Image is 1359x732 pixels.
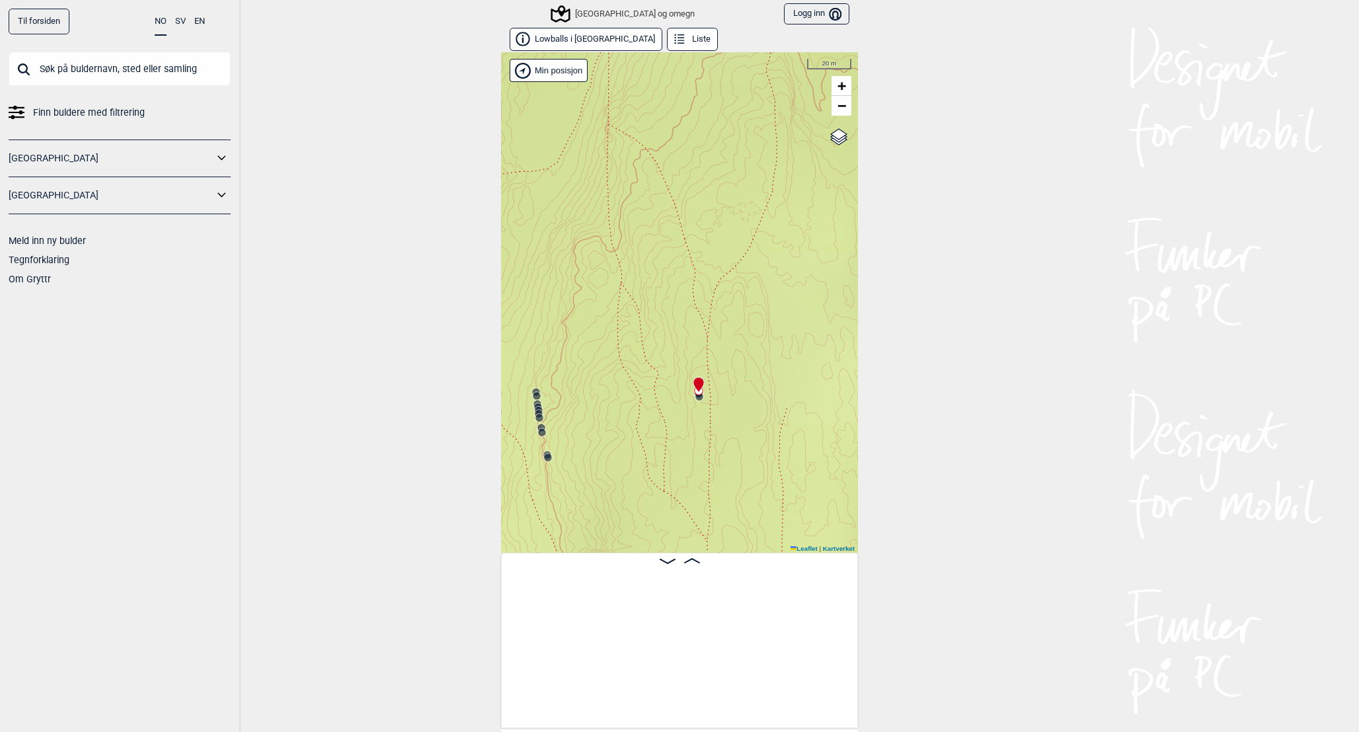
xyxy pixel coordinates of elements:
input: Søk på buldernavn, sted eller samling [9,52,231,86]
span: − [837,97,846,114]
a: [GEOGRAPHIC_DATA] [9,186,214,205]
a: Leaflet [791,545,818,552]
a: Meld inn ny bulder [9,235,86,246]
span: | [819,545,821,552]
a: Om Gryttr [9,274,51,284]
button: NO [155,9,167,36]
div: [GEOGRAPHIC_DATA] og omegn [553,6,695,22]
button: Lowballs i [GEOGRAPHIC_DATA] [510,28,662,51]
a: Til forsiden [9,9,69,34]
a: Zoom out [832,96,851,116]
a: [GEOGRAPHIC_DATA] [9,149,214,168]
a: Finn buldere med filtrering [9,103,231,122]
button: Liste [667,28,718,51]
a: Kartverket [823,545,855,552]
a: Tegnforklaring [9,255,69,265]
span: + [837,77,846,94]
a: Zoom in [832,76,851,96]
button: Logg inn [784,3,849,25]
button: EN [194,9,205,34]
a: Layers [826,122,851,151]
button: SV [175,9,186,34]
div: Vis min posisjon [510,59,588,82]
span: Finn buldere med filtrering [33,103,145,122]
div: 20 m [807,59,851,69]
